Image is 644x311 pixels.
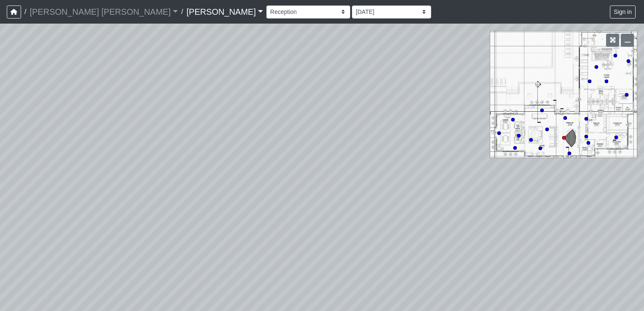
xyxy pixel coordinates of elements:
button: Sign in [610,5,636,19]
a: [PERSON_NAME] [187,3,263,20]
iframe: Ybug feedback widget [6,294,56,311]
span: / [178,3,186,20]
span: / [21,3,30,20]
a: [PERSON_NAME] [PERSON_NAME] [30,3,178,20]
